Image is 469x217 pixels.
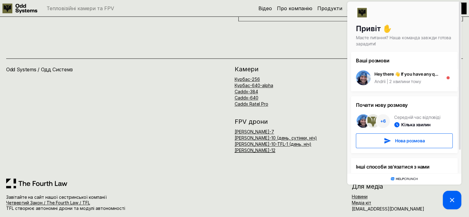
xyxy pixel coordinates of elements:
div: Hey there 👋 If you have any questions, we're here to help! [29,71,94,77]
span: Нова розмова [49,139,79,143]
p: Середній час відповіді [48,114,95,120]
a: Відео [258,5,272,11]
h3: Почати нову розмову [10,101,107,109]
a: Про компанію [277,5,312,11]
p: Маєте питання? Наша команда завжди готова зарадити! [10,35,107,47]
h2: FPV дрони [235,119,346,125]
a: Курбас-256 [235,77,260,82]
a: [PERSON_NAME]-10-TFL-1 (день, ніч) [235,141,311,147]
a: Курбас-640-alpha [235,83,273,88]
div: Кілька хвилин [48,122,84,128]
a: Caddx-384 [235,89,258,94]
p: Завітайте на сайт нашої сестринської компанії TFL створює автономні дрони та модулі автономності [6,194,168,211]
h4: Odd Systems / Одд Системз [6,66,146,73]
a: [PERSON_NAME]-10 (день, сутінки, ніч) [235,135,317,140]
a: Продукти [317,5,342,11]
img: Tetiana [21,114,34,128]
p: Тепловізійні камери та FPV [47,6,114,11]
div: 1 [101,76,104,79]
h3: Ваші розмови [10,57,107,64]
h3: Інші способи зв'язатися з нами [10,163,107,170]
div: 2 хвилини тому [40,78,76,85]
a: [PERSON_NAME]-7 [235,129,274,134]
span: + 6 [35,119,40,123]
h6: [EMAIL_ADDRESS][DOMAIN_NAME] [352,207,424,211]
a: Caddx Ratel Pro [235,101,268,106]
button: Нова розмова [10,133,107,148]
h2: Камери [235,66,346,72]
h1: Привіт ✋ [10,24,107,33]
img: Andrii [11,114,24,128]
span: Читати більше [332,11,368,17]
a: Caddx-640 [235,95,258,100]
div: Andrii [29,78,40,85]
a: Четвертий Закон / The Fourth Law / TFL [6,200,90,205]
a: [PERSON_NAME]-12 [235,148,275,153]
img: Andrii [10,70,25,85]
